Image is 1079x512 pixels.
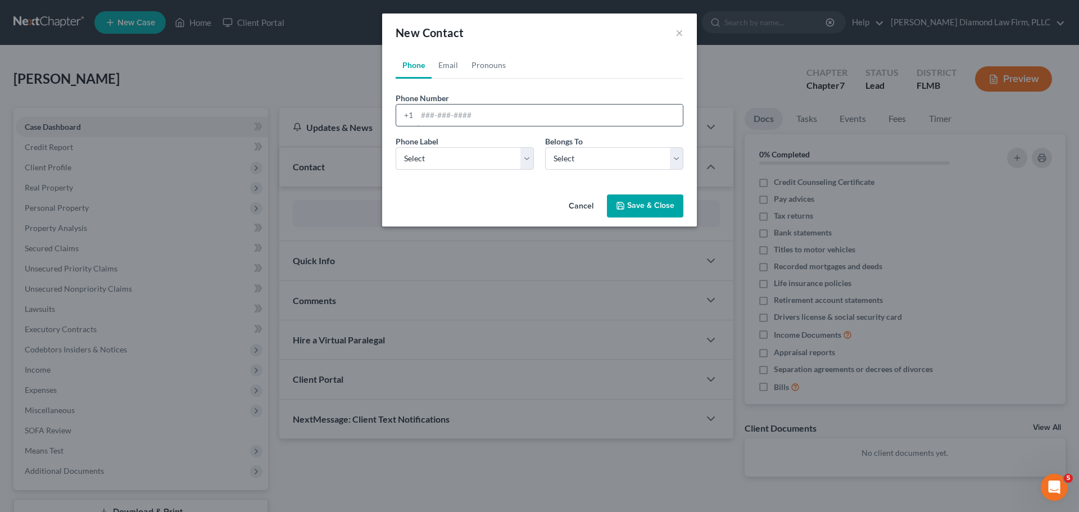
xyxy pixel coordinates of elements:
[432,52,465,79] a: Email
[465,52,513,79] a: Pronouns
[607,194,683,218] button: Save & Close
[1064,474,1073,483] span: 5
[396,26,464,39] span: New Contact
[675,26,683,39] button: ×
[1041,474,1068,501] iframe: Intercom live chat
[396,105,417,126] div: +1
[417,105,683,126] input: ###-###-####
[396,93,449,103] span: Phone Number
[545,137,583,146] span: Belongs To
[396,52,432,79] a: Phone
[560,196,602,218] button: Cancel
[396,137,438,146] span: Phone Label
